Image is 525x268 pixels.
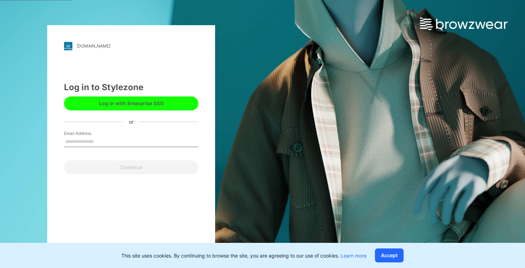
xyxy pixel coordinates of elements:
[375,248,404,262] button: Accept
[64,130,113,137] label: Email Address
[64,42,198,50] a: [DOMAIN_NAME]
[64,42,72,50] img: stylezone-logo.562084cfcfab977791bfbf7441f1a819.svg
[64,81,198,94] div: Log in to Stylezone
[123,118,139,125] div: or
[77,43,111,49] div: [DOMAIN_NAME]
[64,96,198,110] button: Log in with Enterprise SSO
[121,252,367,259] p: This site uses cookies. By continuing to browse the site, you are agreeing to our use of cookies.
[341,253,367,259] a: Learn more
[420,17,508,30] img: browzwear-logo.e42bd6dac1945053ebaf764b6aa21510.svg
